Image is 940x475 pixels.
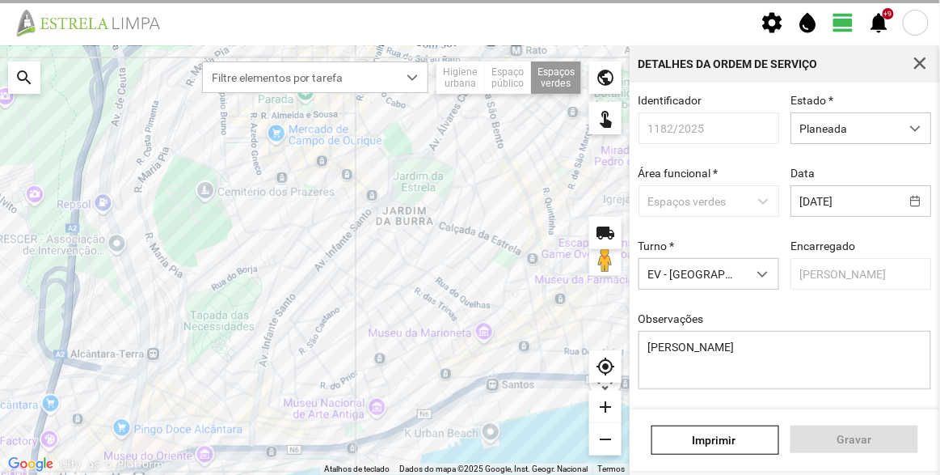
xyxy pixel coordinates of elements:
[589,61,622,94] div: public
[4,454,57,475] img: Google
[589,391,622,423] div: add
[4,454,57,475] a: Abrir esta área no Google Maps (abre uma nova janela)
[639,259,748,289] span: EV - [GEOGRAPHIC_DATA] A
[11,8,178,37] img: file
[790,167,815,180] label: Data
[399,464,588,473] span: Dados do mapa ©2025 Google, Inst. Geogr. Nacional
[796,11,820,35] span: water_drop
[883,8,894,19] div: +9
[639,240,675,252] label: Turno *
[436,61,485,94] div: Higiene urbana
[589,350,622,383] div: my_location
[485,61,531,94] div: Espaço público
[867,11,892,35] span: notifications
[531,61,581,94] div: Espaços verdes
[589,102,622,134] div: touch_app
[748,259,779,289] div: dropdown trigger
[651,426,779,455] a: Imprimir
[397,62,428,92] div: dropdown trigger
[799,433,910,446] span: Gravar
[790,94,833,107] label: Estado *
[639,58,818,70] div: Detalhes da Ordem de Serviço
[589,244,622,276] button: Arraste o Pegman para o mapa para abrir o Street View
[597,464,625,473] a: Termos (abre num novo separador)
[791,113,900,143] span: Planeada
[832,11,856,35] span: view_day
[761,11,785,35] span: settings
[639,94,702,107] label: Identificador
[900,113,931,143] div: dropdown trigger
[324,464,390,475] button: Atalhos de teclado
[639,312,704,325] label: Observações
[8,61,40,94] div: search
[639,167,719,180] label: Área funcional *
[790,426,918,453] button: Gravar
[589,423,622,456] div: remove
[589,217,622,249] div: local_shipping
[790,240,855,252] label: Encarregado
[203,62,397,92] span: Filtre elementos por tarefa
